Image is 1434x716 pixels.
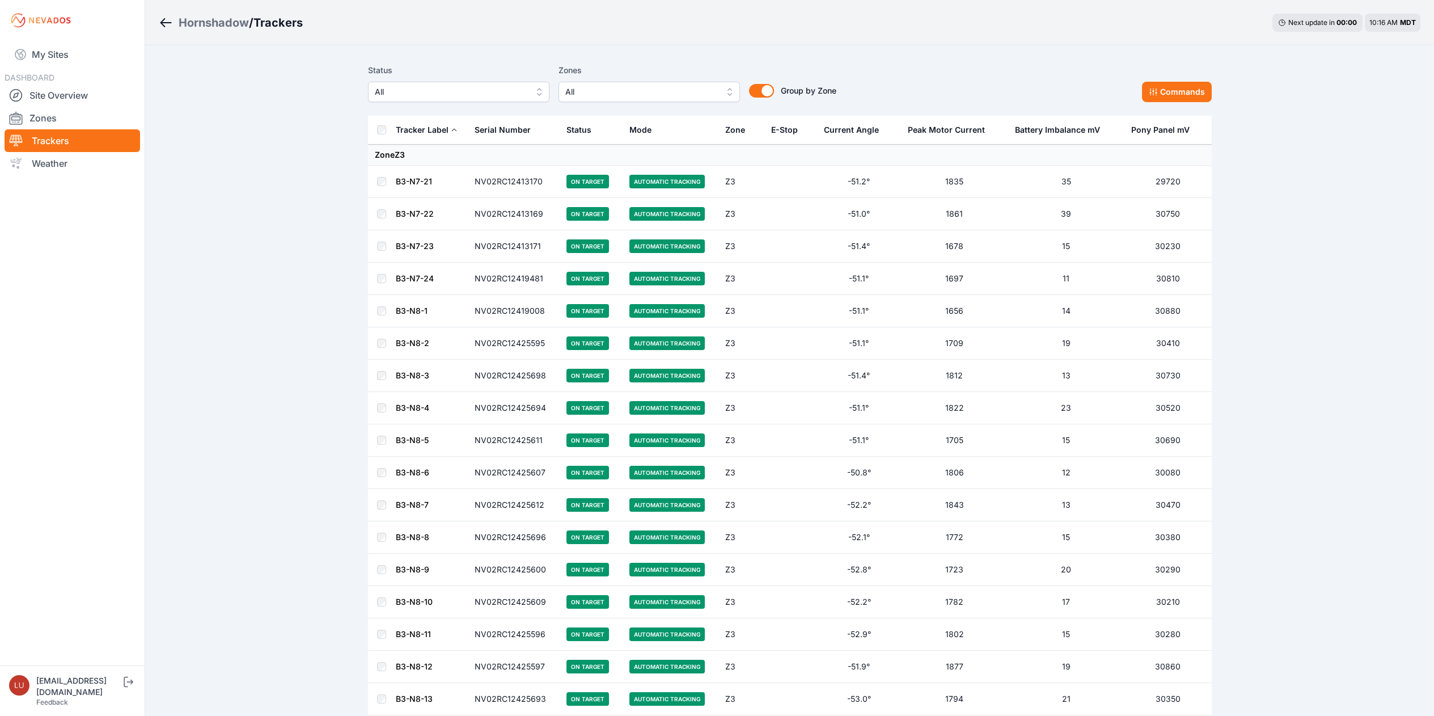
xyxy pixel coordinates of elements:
[368,145,1212,166] td: Zone Z3
[1124,166,1212,198] td: 29720
[36,675,121,698] div: [EMAIL_ADDRESS][DOMAIN_NAME]
[468,263,560,295] td: NV02RC12419481
[1124,360,1212,392] td: 30730
[781,86,836,95] span: Group by Zone
[901,683,1008,715] td: 1794
[396,241,434,251] a: B3-N7-23
[396,176,432,186] a: B3-N7-21
[566,627,609,641] span: On Target
[1008,295,1124,327] td: 14
[468,554,560,586] td: NV02RC12425600
[817,392,900,424] td: -51.1°
[901,230,1008,263] td: 1678
[718,263,764,295] td: Z3
[1124,392,1212,424] td: 30520
[629,175,705,188] span: Automatic Tracking
[179,15,249,31] a: Hornshadow
[1008,392,1124,424] td: 23
[901,295,1008,327] td: 1656
[901,263,1008,295] td: 1697
[901,651,1008,683] td: 1877
[718,683,764,715] td: Z3
[566,498,609,512] span: On Target
[566,660,609,673] span: On Target
[5,73,54,82] span: DASHBOARD
[901,360,1008,392] td: 1812
[718,424,764,457] td: Z3
[566,272,609,285] span: On Target
[901,392,1008,424] td: 1822
[1008,457,1124,489] td: 12
[1124,651,1212,683] td: 30860
[901,521,1008,554] td: 1772
[253,15,303,31] h3: Trackers
[901,618,1008,651] td: 1802
[629,304,705,318] span: Automatic Tracking
[1008,554,1124,586] td: 20
[817,263,900,295] td: -51.1°
[629,660,705,673] span: Automatic Tracking
[1124,457,1212,489] td: 30080
[1015,116,1109,144] button: Battery Imbalance mV
[629,336,705,350] span: Automatic Tracking
[725,116,754,144] button: Zone
[908,116,994,144] button: Peak Motor Current
[1008,683,1124,715] td: 21
[1124,586,1212,618] td: 30210
[375,85,527,99] span: All
[468,586,560,618] td: NV02RC12425609
[396,124,449,136] div: Tracker Label
[629,530,705,544] span: Automatic Tracking
[817,327,900,360] td: -51.1°
[1124,295,1212,327] td: 30880
[396,467,429,477] a: B3-N8-6
[718,327,764,360] td: Z3
[824,124,879,136] div: Current Angle
[468,489,560,521] td: NV02RC12425612
[396,116,458,144] button: Tracker Label
[1015,124,1100,136] div: Battery Imbalance mV
[396,370,429,380] a: B3-N8-3
[771,124,798,136] div: E-Stop
[718,521,764,554] td: Z3
[901,554,1008,586] td: 1723
[1124,554,1212,586] td: 30290
[817,424,900,457] td: -51.1°
[566,116,600,144] button: Status
[1008,327,1124,360] td: 19
[817,521,900,554] td: -52.1°
[566,466,609,479] span: On Target
[817,230,900,263] td: -51.4°
[1008,424,1124,457] td: 15
[566,304,609,318] span: On Target
[817,586,900,618] td: -52.2°
[629,239,705,253] span: Automatic Tracking
[1142,82,1212,102] button: Commands
[1008,521,1124,554] td: 15
[629,401,705,415] span: Automatic Tracking
[249,15,253,31] span: /
[566,595,609,609] span: On Target
[817,198,900,230] td: -51.0°
[817,683,900,715] td: -53.0°
[5,129,140,152] a: Trackers
[5,41,140,68] a: My Sites
[475,124,531,136] div: Serial Number
[1008,618,1124,651] td: 15
[396,435,429,445] a: B3-N8-5
[718,392,764,424] td: Z3
[1008,198,1124,230] td: 39
[1124,198,1212,230] td: 30750
[468,392,560,424] td: NV02RC12425694
[559,64,740,77] label: Zones
[901,457,1008,489] td: 1806
[396,565,429,574] a: B3-N8-9
[559,82,740,102] button: All
[718,230,764,263] td: Z3
[468,360,560,392] td: NV02RC12425698
[901,424,1008,457] td: 1705
[817,166,900,198] td: -51.2°
[901,327,1008,360] td: 1709
[718,651,764,683] td: Z3
[1124,263,1212,295] td: 30810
